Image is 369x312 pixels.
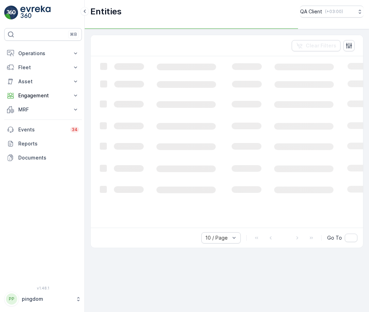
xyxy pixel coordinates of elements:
[6,293,17,305] div: PP
[327,234,342,241] span: Go To
[18,78,68,85] p: Asset
[18,64,68,71] p: Fleet
[325,9,343,14] p: ( +03:00 )
[18,126,66,133] p: Events
[4,46,82,60] button: Operations
[18,140,79,147] p: Reports
[4,6,18,20] img: logo
[22,295,72,303] p: pingdom
[4,292,82,306] button: PPpingdom
[90,6,122,17] p: Entities
[20,6,51,20] img: logo_light-DOdMpM7g.png
[4,89,82,103] button: Engagement
[18,106,68,113] p: MRF
[4,151,82,165] a: Documents
[70,32,77,37] p: ⌘B
[292,40,341,51] button: Clear Filters
[4,74,82,89] button: Asset
[4,286,82,290] span: v 1.48.1
[300,6,363,18] button: QA Client(+03:00)
[18,154,79,161] p: Documents
[306,42,336,49] p: Clear Filters
[18,50,68,57] p: Operations
[4,103,82,117] button: MRF
[72,127,78,132] p: 34
[4,137,82,151] a: Reports
[4,123,82,137] a: Events34
[300,8,322,15] p: QA Client
[18,92,68,99] p: Engagement
[4,60,82,74] button: Fleet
